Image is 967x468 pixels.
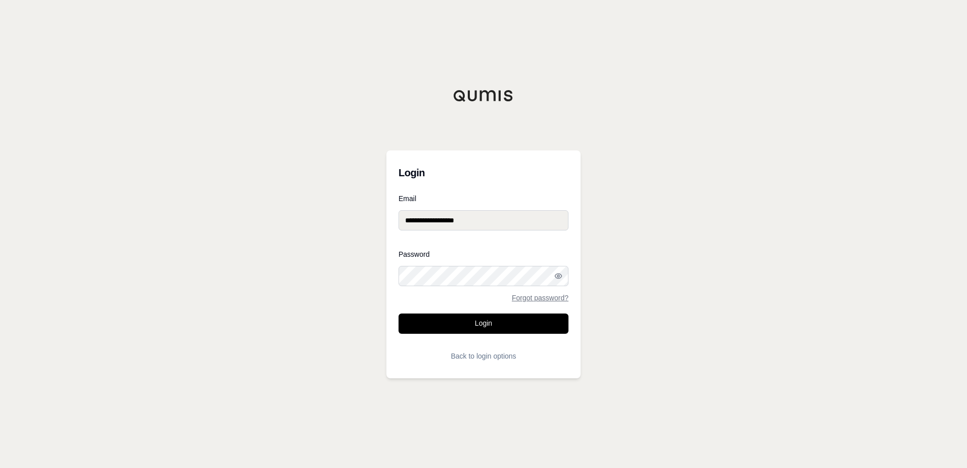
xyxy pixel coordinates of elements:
button: Back to login options [399,346,568,366]
label: Password [399,251,568,258]
img: Qumis [453,90,514,102]
a: Forgot password? [512,294,568,301]
label: Email [399,195,568,202]
button: Login [399,314,568,334]
h3: Login [399,163,568,183]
